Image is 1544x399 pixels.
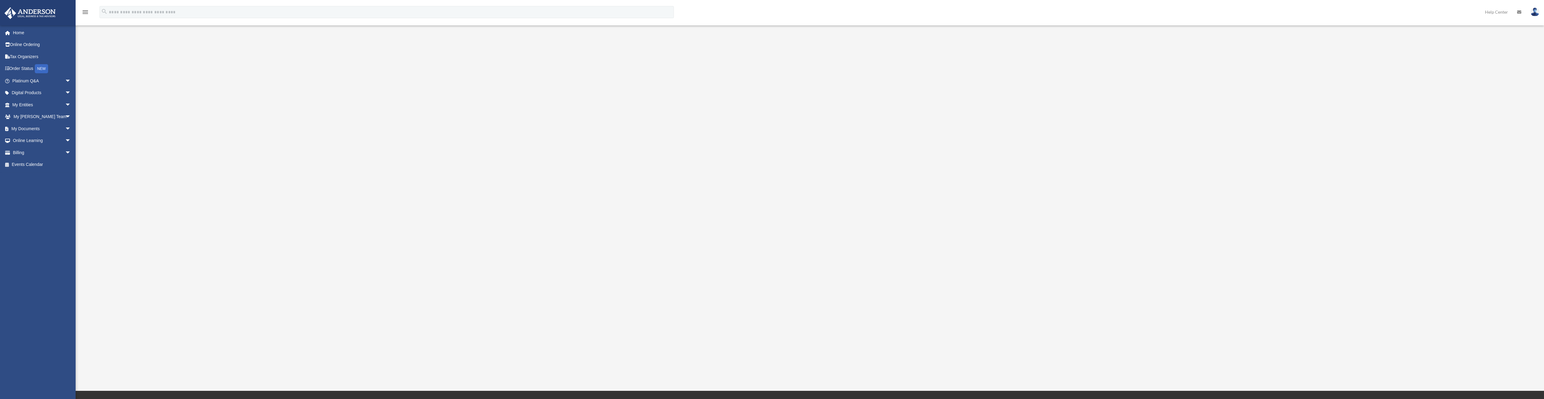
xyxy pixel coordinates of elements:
span: arrow_drop_down [65,147,77,159]
i: search [101,8,108,15]
span: arrow_drop_down [65,135,77,147]
a: Platinum Q&Aarrow_drop_down [4,75,80,87]
a: Online Learningarrow_drop_down [4,135,80,147]
span: arrow_drop_down [65,123,77,135]
a: Tax Organizers [4,51,80,63]
a: Billingarrow_drop_down [4,147,80,159]
a: My Documentsarrow_drop_down [4,123,80,135]
a: Online Ordering [4,39,80,51]
a: Order StatusNEW [4,63,80,75]
a: menu [82,11,89,16]
i: menu [82,8,89,16]
span: arrow_drop_down [65,111,77,123]
a: My Entitiesarrow_drop_down [4,99,80,111]
a: My [PERSON_NAME] Teamarrow_drop_down [4,111,80,123]
span: arrow_drop_down [65,75,77,87]
a: Home [4,27,80,39]
a: Events Calendar [4,159,80,171]
span: arrow_drop_down [65,87,77,99]
div: NEW [35,64,48,73]
img: User Pic [1530,8,1539,16]
span: arrow_drop_down [65,99,77,111]
a: Digital Productsarrow_drop_down [4,87,80,99]
img: Anderson Advisors Platinum Portal [3,7,57,19]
